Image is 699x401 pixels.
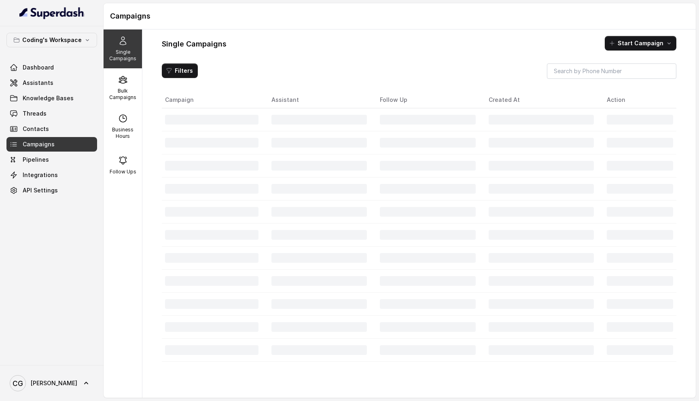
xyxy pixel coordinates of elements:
button: Filters [162,63,198,78]
h1: Campaigns [110,10,689,23]
a: Assistants [6,76,97,90]
a: API Settings [6,183,97,198]
a: Dashboard [6,60,97,75]
span: Pipelines [23,156,49,164]
a: Pipelines [6,152,97,167]
span: [PERSON_NAME] [31,379,77,387]
span: Assistants [23,79,53,87]
p: Coding's Workspace [22,35,82,45]
h1: Single Campaigns [162,38,227,51]
span: Threads [23,110,47,118]
input: Search by Phone Number [547,63,676,79]
p: Follow Ups [110,169,136,175]
a: Integrations [6,168,97,182]
a: Knowledge Bases [6,91,97,106]
th: Created At [482,92,601,108]
p: Single Campaigns [107,49,139,62]
th: Assistant [265,92,373,108]
button: Coding's Workspace [6,33,97,47]
p: Business Hours [107,127,139,139]
span: Integrations [23,171,58,179]
th: Follow Up [373,92,482,108]
span: Campaigns [23,140,55,148]
span: Dashboard [23,63,54,72]
a: Threads [6,106,97,121]
img: light.svg [19,6,85,19]
th: Campaign [162,92,265,108]
a: Contacts [6,122,97,136]
text: CG [13,379,23,388]
a: [PERSON_NAME] [6,372,97,395]
a: Campaigns [6,137,97,152]
span: Contacts [23,125,49,133]
span: API Settings [23,186,58,194]
p: Bulk Campaigns [107,88,139,101]
button: Start Campaign [605,36,676,51]
span: Knowledge Bases [23,94,74,102]
th: Action [600,92,676,108]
